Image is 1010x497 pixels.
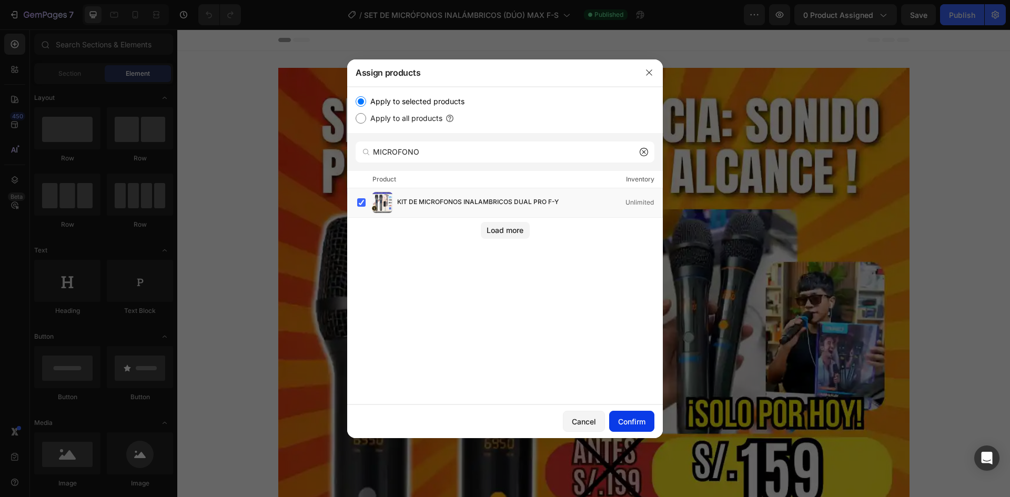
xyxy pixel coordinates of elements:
[347,87,663,404] div: />
[366,112,442,125] label: Apply to all products
[356,141,654,163] input: Search products
[974,445,999,471] div: Open Intercom Messenger
[481,222,530,239] button: Load more
[626,174,654,185] div: Inventory
[372,192,393,213] img: product-img
[487,225,523,236] div: Load more
[397,197,559,208] span: KIT DE MICROFONOS INALAMBRICOS DUAL PRO F-Y
[347,59,635,86] div: Assign products
[572,416,596,427] div: Cancel
[563,411,605,432] button: Cancel
[625,197,662,208] div: Unlimited
[618,416,645,427] div: Confirm
[372,174,396,185] div: Product
[366,95,464,108] label: Apply to selected products
[609,411,654,432] button: Confirm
